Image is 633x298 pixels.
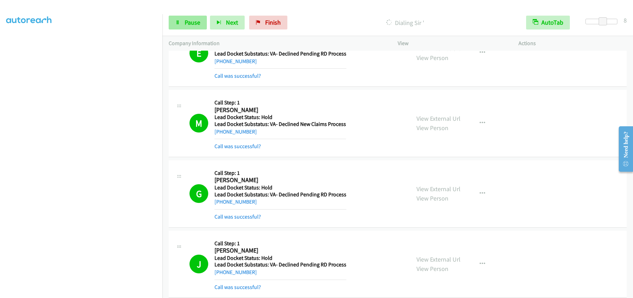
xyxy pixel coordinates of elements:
[416,124,448,132] a: View Person
[214,269,257,275] a: [PHONE_NUMBER]
[416,44,461,52] a: View External Url
[398,39,506,48] p: View
[214,106,344,114] h2: [PERSON_NAME]
[249,16,287,29] a: Finish
[416,54,448,62] a: View Person
[526,16,570,29] button: AutoTab
[214,213,261,220] a: Call was successful?
[214,73,261,79] a: Call was successful?
[214,255,346,262] h5: Lead Docket Status: Hold
[214,128,257,135] a: [PHONE_NUMBER]
[214,261,346,268] h5: Lead Docket Substatus: VA- Declined Pending RD Process
[214,198,257,205] a: [PHONE_NUMBER]
[613,121,633,177] iframe: Resource Center
[214,184,346,191] h5: Lead Docket Status: Hold
[214,50,346,57] h5: Lead Docket Substatus: VA- Declined Pending RD Process
[189,255,208,273] h1: J
[214,191,346,198] h5: Lead Docket Substatus: VA- Declined Pending RD Process
[210,16,245,29] button: Next
[189,44,208,62] h1: E
[265,18,281,26] span: Finish
[226,18,238,26] span: Next
[214,176,344,184] h2: [PERSON_NAME]
[416,194,448,202] a: View Person
[297,18,514,27] p: Dialing Sir '
[214,121,346,128] h5: Lead Docket Substatus: VA- Declined New Claims Process
[214,247,346,255] h2: [PERSON_NAME]
[214,284,261,290] a: Call was successful?
[214,114,346,121] h5: Lead Docket Status: Hold
[416,255,461,263] a: View External Url
[416,114,461,122] a: View External Url
[169,16,207,29] a: Pause
[214,240,346,247] h5: Call Step: 1
[518,39,627,48] p: Actions
[214,170,346,177] h5: Call Step: 1
[416,185,461,193] a: View External Url
[624,16,627,25] div: 8
[416,265,448,273] a: View Person
[185,18,200,26] span: Pause
[214,58,257,65] a: [PHONE_NUMBER]
[169,39,385,48] p: Company Information
[189,114,208,133] h1: M
[214,143,261,150] a: Call was successful?
[189,184,208,203] h1: G
[214,99,346,106] h5: Call Step: 1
